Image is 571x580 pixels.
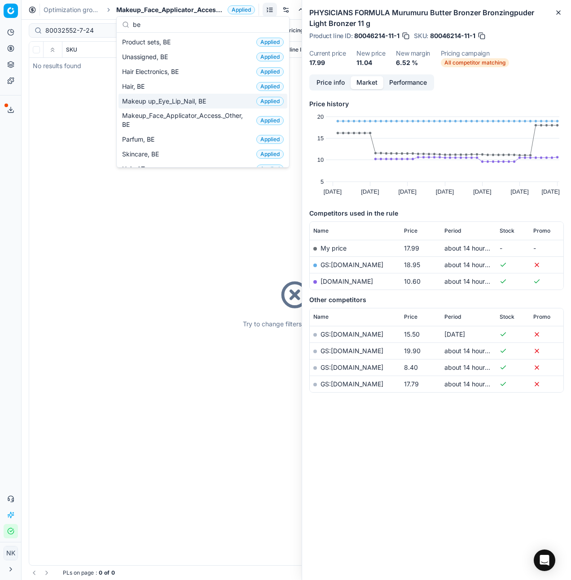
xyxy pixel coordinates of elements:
a: Optimization groups [44,5,101,14]
span: Makeup_Face_Applicator_Access._Other, BEApplied [116,5,255,14]
h2: PHYSICIANS FORMULA Murumuru Butter Bronzer Bronzingpuder Light Bronzer 11 g [309,7,564,29]
text: [DATE] [473,188,491,195]
input: Search by SKU or title [45,26,144,35]
input: Search groups... [133,16,284,34]
dt: Current price [309,50,346,56]
dd: 6.52 % [396,58,430,67]
span: Name [313,227,329,234]
span: Makeup up_Eye_Lip_Nail, BE [122,97,210,106]
h5: Competitors used in the rule [309,209,564,218]
dt: Pricing campaign [441,50,509,56]
span: [DATE] [444,330,465,338]
span: Promo [533,227,550,234]
strong: of [104,569,110,576]
h5: Other competitors [309,295,564,304]
span: about 14 hours ago [444,261,501,268]
text: [DATE] [511,188,529,195]
a: GS:[DOMAIN_NAME] [321,330,383,338]
span: Applied [256,97,284,106]
span: 80046214-11-1 [354,31,400,40]
span: Hair, AT [122,164,149,173]
span: NK [4,546,18,560]
text: 20 [317,113,324,120]
button: Market [351,76,383,89]
span: Applied [256,52,284,61]
dd: 17.99 [309,58,346,67]
div: Try to change filters or search query [243,320,350,329]
span: Applied [256,150,284,159]
span: Stock [500,227,514,234]
text: [DATE] [324,188,342,195]
span: 17.79 [404,380,419,388]
span: 15.50 [404,330,420,338]
span: Applied [256,82,284,91]
dt: New price [356,50,385,56]
nav: breadcrumb [44,5,255,14]
span: SKU : [414,33,428,39]
strong: 0 [111,569,115,576]
text: [DATE] [399,188,417,195]
span: Product line ID : [309,33,352,39]
text: [DATE] [436,188,454,195]
a: GS:[DOMAIN_NAME] [321,261,383,268]
span: Period [444,313,461,320]
text: 15 [317,135,324,142]
span: about 14 hours ago [444,347,501,355]
span: 8.40 [404,364,418,371]
a: GS:[DOMAIN_NAME] [321,380,383,388]
span: Hair, BE [122,82,148,91]
span: My price [321,244,347,252]
text: 5 [321,178,324,185]
span: Applied [256,38,284,47]
span: about 14 hours ago [444,380,501,388]
dd: 11.04 [356,58,385,67]
span: 18.95 [404,261,420,268]
button: Go to previous page [29,567,40,578]
div: Suggestions [117,33,289,167]
span: Price [404,313,417,320]
span: Applied [256,67,284,76]
span: PLs on page [63,569,94,576]
strong: 0 [99,569,102,576]
text: [DATE] [542,188,560,195]
button: NK [4,546,18,560]
div: Open Intercom Messenger [534,550,555,571]
span: Makeup_Face_Applicator_Access._Other, BE [116,5,224,14]
button: Expand all [47,44,58,55]
span: Name [313,313,329,320]
span: Applied [256,164,284,173]
h5: Price history [309,100,564,108]
button: Price info [311,76,351,89]
span: about 14 hours ago [444,364,501,371]
a: [DOMAIN_NAME] [321,277,373,285]
td: - [496,240,530,256]
dt: New margin [396,50,430,56]
text: [DATE] [361,188,379,195]
span: Applied [256,116,284,125]
span: Makeup_Face_Applicator_Access._Other, BE [122,111,253,129]
span: Unassigned, BE [122,52,171,61]
div: : [63,569,115,576]
span: 17.99 [404,244,419,252]
span: SKU [66,46,77,53]
span: Skincare, BE [122,150,163,159]
span: Stock [500,313,514,320]
span: Hair Electronics, BE [122,67,182,76]
span: about 14 hours ago [444,244,501,252]
button: Go to next page [41,567,52,578]
span: Promo [533,313,550,320]
button: Performance [383,76,433,89]
text: 10 [317,156,324,163]
span: 10.60 [404,277,421,285]
a: GS:[DOMAIN_NAME] [321,364,383,371]
span: Period [444,227,461,234]
span: Product sets, BE [122,38,174,47]
span: Applied [228,5,255,14]
span: All competitor matching [441,58,509,67]
span: Price [404,227,417,234]
td: - [530,240,563,256]
a: GS:[DOMAIN_NAME] [321,347,383,355]
span: Applied [256,135,284,144]
span: about 14 hours ago [444,277,501,285]
span: Parfum, BE [122,135,158,144]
